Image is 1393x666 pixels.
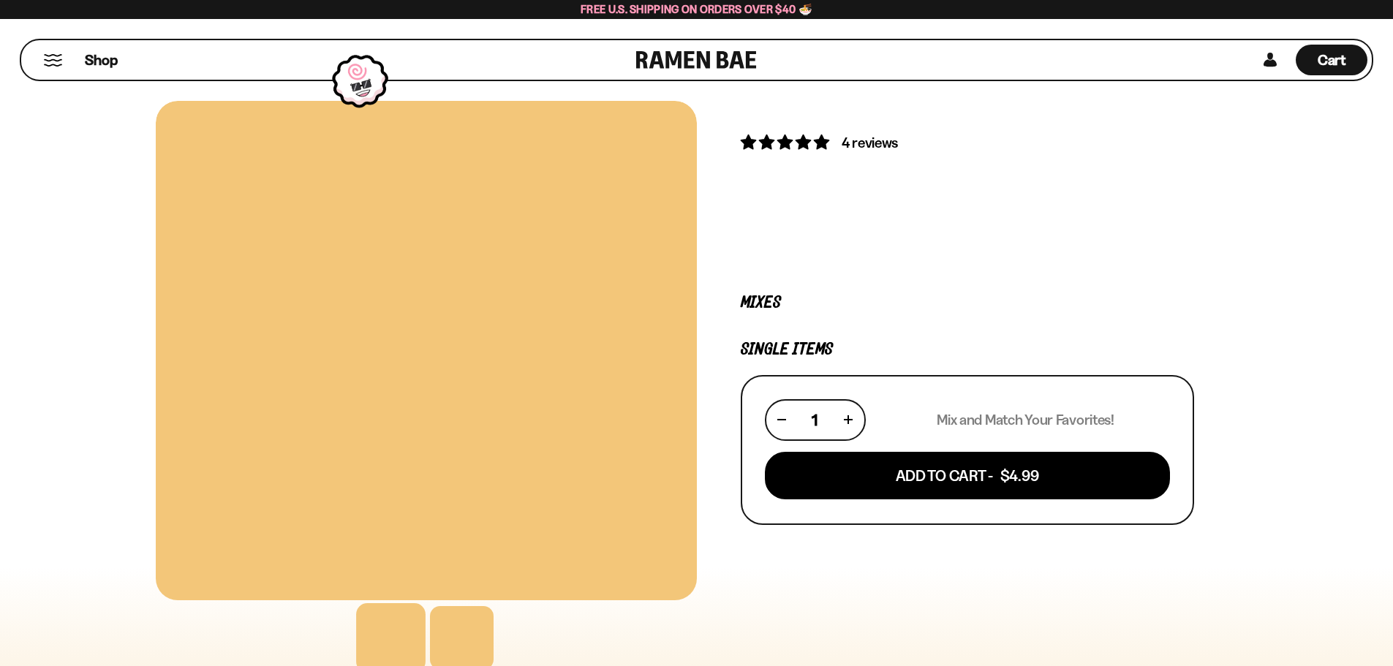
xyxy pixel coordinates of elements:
p: Mix and Match Your Favorites! [937,411,1114,429]
span: 1 [812,411,818,429]
span: 4 reviews [842,134,898,151]
p: Single Items [741,343,1194,357]
span: 5.00 stars [741,133,832,151]
span: Shop [85,50,118,70]
a: Shop [85,45,118,75]
span: Cart [1318,51,1346,69]
a: Cart [1296,40,1367,80]
button: Mobile Menu Trigger [43,54,63,67]
button: Add To Cart - $4.99 [765,452,1170,499]
p: Mixes [741,296,1194,310]
span: Free U.S. Shipping on Orders over $40 🍜 [581,2,812,16]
